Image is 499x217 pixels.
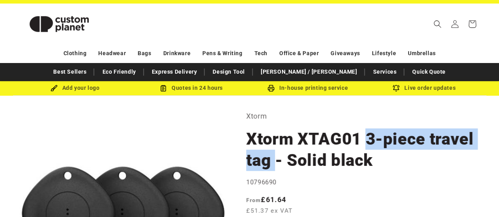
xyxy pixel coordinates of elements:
a: Quick Quote [408,65,450,79]
summary: Search [429,15,446,33]
a: Services [369,65,400,79]
a: Pens & Writing [202,46,242,60]
a: Giveaways [331,46,360,60]
div: Quotes in 24 hours [133,83,250,93]
a: Custom Planet [17,3,102,45]
a: Design Tool [209,65,249,79]
a: [PERSON_NAME] / [PERSON_NAME] [257,65,361,79]
a: Best Sellers [49,65,90,79]
a: Drinkware [163,46,191,60]
a: Umbrellas [408,46,435,60]
div: In-house printing service [250,83,366,93]
a: Bags [138,46,151,60]
span: 10796690 [246,178,277,186]
p: Xtorm [246,110,479,122]
div: Add your logo [17,83,133,93]
img: In-house printing [267,85,275,92]
img: Order Updates Icon [160,85,167,92]
img: Brush Icon [50,85,58,92]
a: Tech [254,46,267,60]
a: Express Delivery [148,65,201,79]
a: Lifestyle [372,46,396,60]
a: Eco Friendly [98,65,140,79]
span: From [246,197,261,203]
iframe: Chat Widget [460,179,499,217]
a: Clothing [64,46,87,60]
a: Headwear [98,46,126,60]
strong: £61.64 [246,195,286,204]
img: Order updates [392,85,400,92]
h1: Xtorm XTAG01 3-piece travel tag - Solid black [246,128,479,171]
a: Office & Paper [279,46,319,60]
div: Live order updates [366,83,482,93]
img: Custom Planet [20,6,99,42]
span: £51.37 ex VAT [246,206,292,215]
